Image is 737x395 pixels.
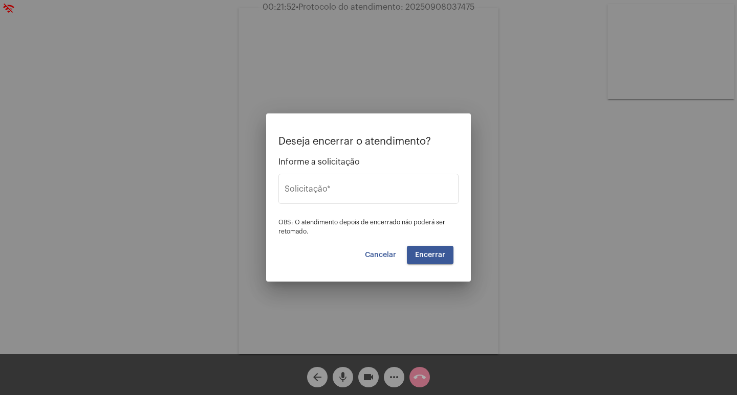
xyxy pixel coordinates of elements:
[357,246,404,264] button: Cancelar
[278,157,459,167] span: Informe a solicitação
[365,251,396,259] span: Cancelar
[278,219,445,235] span: OBS: O atendimento depois de encerrado não poderá ser retomado.
[407,246,453,264] button: Encerrar
[415,251,445,259] span: Encerrar
[285,187,452,196] input: Buscar solicitação
[278,136,459,147] p: Deseja encerrar o atendimento?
